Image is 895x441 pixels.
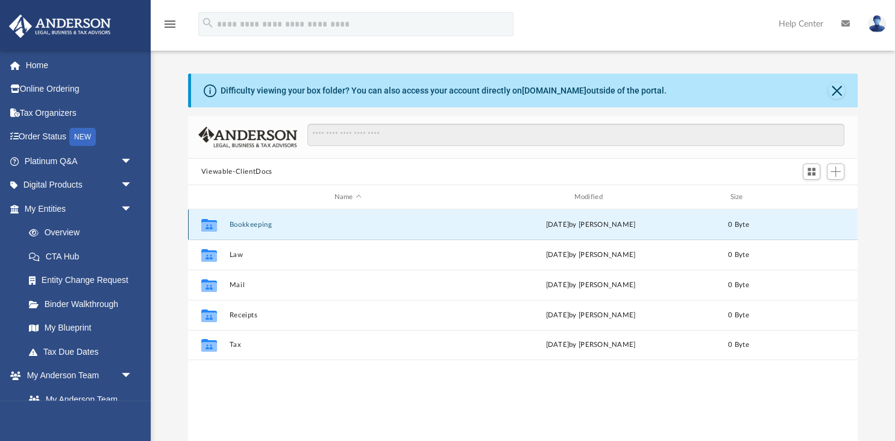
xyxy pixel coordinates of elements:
span: arrow_drop_down [121,364,145,389]
div: Size [714,192,762,203]
span: 0 Byte [728,282,749,288]
a: Binder Walkthrough [17,292,151,316]
a: Tax Due Dates [17,340,151,364]
i: menu [163,17,177,31]
span: 0 Byte [728,341,749,348]
span: arrow_drop_down [121,149,145,174]
a: Home [8,53,151,77]
span: arrow_drop_down [121,173,145,198]
div: [DATE] by [PERSON_NAME] [472,280,709,291]
div: [DATE] by [PERSON_NAME] [472,220,709,230]
div: NEW [69,128,96,146]
input: Search files and folders [307,124,844,147]
button: Receipts [229,311,466,319]
a: My Anderson Team [17,387,139,411]
span: 0 Byte [728,252,749,258]
a: [DOMAIN_NAME] [522,86,586,95]
button: Mail [229,281,466,289]
button: Law [229,251,466,259]
div: [DATE] by [PERSON_NAME] [472,340,709,351]
button: Bookkeeping [229,221,466,229]
div: [DATE] by [PERSON_NAME] [472,310,709,321]
div: Name [228,192,466,203]
a: Entity Change Request [17,268,151,293]
a: Digital Productsarrow_drop_down [8,173,151,197]
a: CTA Hub [17,244,151,268]
div: Difficulty viewing your box folder? You can also access your account directly on outside of the p... [221,84,667,97]
a: My Entitiesarrow_drop_down [8,197,151,221]
span: 0 Byte [728,312,749,319]
a: Overview [17,221,151,245]
div: [DATE] by [PERSON_NAME] [472,250,709,261]
button: Tax [229,341,466,349]
span: arrow_drop_down [121,197,145,221]
a: menu [163,23,177,31]
a: Platinum Q&Aarrow_drop_down [8,149,151,173]
i: search [201,16,215,30]
button: Close [828,82,845,99]
button: Add [827,163,845,180]
div: id [768,192,852,203]
span: 0 Byte [728,221,749,228]
button: Switch to Grid View [803,163,821,180]
a: My Blueprint [17,316,145,340]
div: Modified [471,192,709,203]
button: Viewable-ClientDocs [201,167,272,177]
a: Order StatusNEW [8,125,151,150]
img: Anderson Advisors Platinum Portal [5,14,115,38]
a: My Anderson Teamarrow_drop_down [8,364,145,388]
a: Tax Organizers [8,101,151,125]
img: User Pic [868,15,886,33]
a: Online Ordering [8,77,151,101]
div: id [193,192,224,203]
